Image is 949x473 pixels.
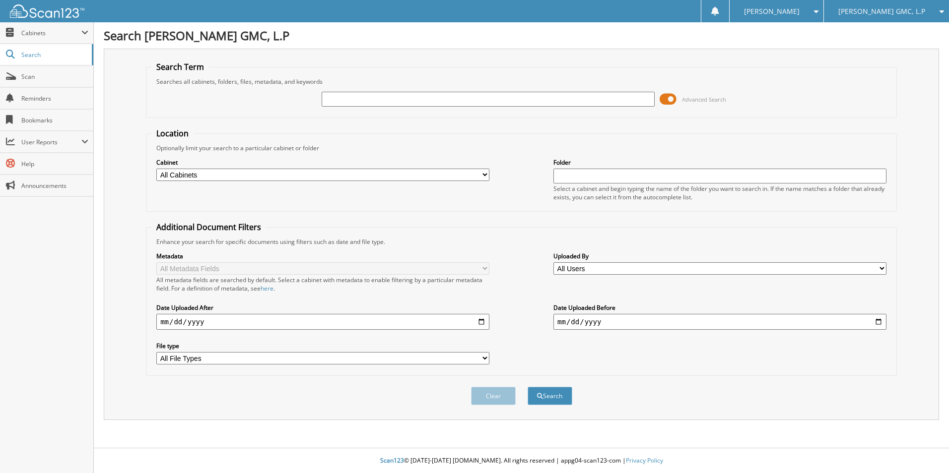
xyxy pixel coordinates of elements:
[553,252,886,260] label: Uploaded By
[261,284,273,293] a: here
[151,77,891,86] div: Searches all cabinets, folders, files, metadata, and keywords
[682,96,726,103] span: Advanced Search
[626,456,663,465] a: Privacy Policy
[156,276,489,293] div: All metadata fields are searched by default. Select a cabinet with metadata to enable filtering b...
[151,61,209,72] legend: Search Term
[156,158,489,167] label: Cabinet
[94,449,949,473] div: © [DATE]-[DATE] [DOMAIN_NAME]. All rights reserved | appg04-scan123-com |
[151,222,266,233] legend: Additional Document Filters
[744,8,800,14] span: [PERSON_NAME]
[553,303,886,312] label: Date Uploaded Before
[553,158,886,167] label: Folder
[380,456,404,465] span: Scan123
[151,237,891,246] div: Enhance your search for specific documents using filters such as date and file type.
[156,252,489,260] label: Metadata
[104,27,939,44] h1: Search [PERSON_NAME] GMC, L.P
[151,128,194,139] legend: Location
[553,314,886,330] input: end
[10,4,84,18] img: scan123-logo-white.svg
[899,425,949,473] iframe: Chat Widget
[21,181,88,190] span: Announcements
[471,387,516,405] button: Clear
[528,387,572,405] button: Search
[21,138,81,146] span: User Reports
[156,314,489,330] input: start
[21,72,88,81] span: Scan
[156,342,489,350] label: File type
[21,94,88,103] span: Reminders
[21,116,88,124] span: Bookmarks
[21,160,88,168] span: Help
[151,144,891,152] div: Optionally limit your search to a particular cabinet or folder
[156,303,489,312] label: Date Uploaded After
[21,29,81,37] span: Cabinets
[838,8,925,14] span: [PERSON_NAME] GMC, L.P
[21,51,87,59] span: Search
[553,184,886,201] div: Select a cabinet and begin typing the name of the folder you want to search in. If the name match...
